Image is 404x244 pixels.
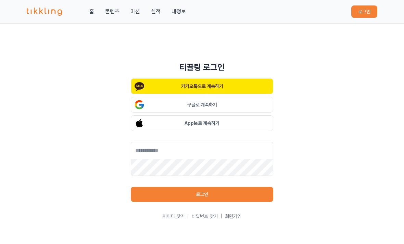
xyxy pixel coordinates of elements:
[220,213,222,220] span: |
[131,97,273,113] button: 구글로 계속하기
[225,213,241,220] a: 회원가입
[131,78,273,94] button: 카카오톡으로 계속하기
[192,213,218,220] a: 비밀번호 찾기
[163,213,185,220] a: 아이디 찾기
[27,8,62,16] img: 티끌링
[105,8,119,16] a: 콘텐츠
[172,8,186,16] a: 내정보
[130,8,140,16] button: 미션
[351,5,377,18] button: 로그인
[179,62,225,73] h1: 티끌링 로그인
[131,115,273,131] button: Apple로 계속하기
[181,83,223,90] p: 카카오톡으로 계속하기
[131,187,273,202] button: 로그인
[89,8,94,16] a: 홈
[151,8,161,16] a: 실적
[187,213,189,220] span: |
